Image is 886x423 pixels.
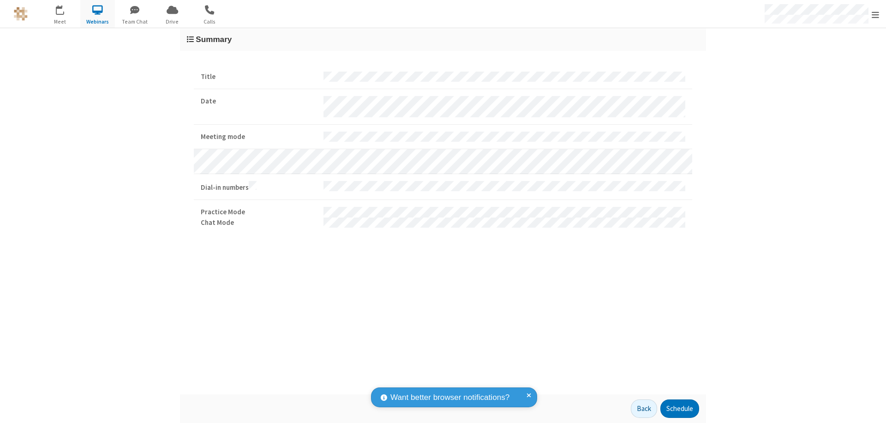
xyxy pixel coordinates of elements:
span: Webinars [80,18,115,26]
span: Meet [43,18,78,26]
strong: Chat Mode [201,218,317,228]
strong: Dial-in numbers [201,181,317,193]
div: 7 [62,5,68,12]
strong: Title [201,72,317,82]
strong: Practice Mode [201,207,317,218]
span: Drive [155,18,190,26]
strong: Date [201,96,317,107]
strong: Meeting mode [201,132,317,142]
span: Team Chat [118,18,152,26]
button: Schedule [660,399,699,418]
span: Calls [192,18,227,26]
span: Summary [196,35,232,44]
button: Back [631,399,657,418]
span: Want better browser notifications? [390,392,509,404]
img: QA Selenium DO NOT DELETE OR CHANGE [14,7,28,21]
